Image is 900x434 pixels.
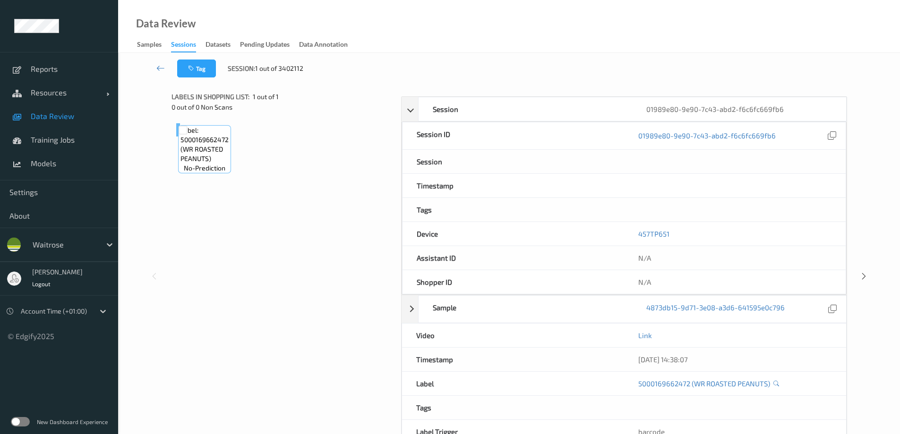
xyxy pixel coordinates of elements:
[402,323,624,347] div: Video
[624,246,846,270] div: N/A
[403,198,624,221] div: Tags
[299,40,348,51] div: Data Annotation
[403,122,624,149] div: Session ID
[402,372,624,395] div: Label
[403,246,624,270] div: Assistant ID
[402,295,847,323] div: Sample4873db15-9d71-3e08-a3d6-641595e0c796
[206,40,231,51] div: Datasets
[402,396,624,419] div: Tags
[206,38,240,51] a: Datasets
[171,102,394,112] div: 0 out of 0 Non Scans
[240,40,290,51] div: Pending Updates
[171,38,206,52] a: Sessions
[403,222,624,246] div: Device
[419,97,632,121] div: Session
[632,97,846,121] div: 01989e80-9e90-7c43-abd2-f6c6fc669fb6
[402,348,624,371] div: Timestamp
[253,92,279,102] span: 1 out of 1
[638,355,832,364] div: [DATE] 14:38:07
[299,38,357,51] a: Data Annotation
[624,270,846,294] div: N/A
[638,379,770,388] a: 5000169662472 (WR ROASTED PEANUTS)
[171,92,249,102] span: Labels in shopping list:
[638,331,652,340] a: Link
[419,296,632,323] div: Sample
[403,270,624,294] div: Shopper ID
[638,230,669,238] a: 457TP651
[646,303,785,315] a: 4873db15-9d71-3e08-a3d6-641595e0c796
[177,60,216,77] button: Tag
[403,150,624,173] div: Session
[638,131,776,140] a: 01989e80-9e90-7c43-abd2-f6c6fc669fb6
[403,174,624,197] div: Timestamp
[240,38,299,51] a: Pending Updates
[136,19,196,28] div: Data Review
[228,64,255,73] span: Session:
[171,40,196,52] div: Sessions
[402,97,847,121] div: Session01989e80-9e90-7c43-abd2-f6c6fc669fb6
[184,163,225,173] span: no-prediction
[137,40,162,51] div: Samples
[255,64,303,73] span: 1 out of 3402112
[137,38,171,51] a: Samples
[180,126,229,163] span: Label: 5000169662472 (WR ROASTED PEANUTS)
